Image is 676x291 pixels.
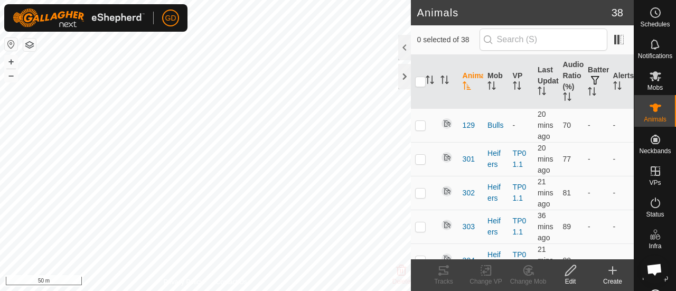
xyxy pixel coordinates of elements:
[463,120,475,131] span: 129
[584,210,608,243] td: -
[647,85,663,91] span: Mobs
[613,83,622,91] p-sorticon: Activate to sort
[440,252,453,265] img: returning off
[563,155,571,163] span: 77
[538,88,546,97] p-sorticon: Activate to sort
[463,221,475,232] span: 303
[584,108,608,142] td: -
[584,55,608,109] th: Battery
[513,183,527,202] a: TP01.1
[5,55,17,68] button: +
[487,215,504,238] div: Heifers
[533,55,558,109] th: Last Updated
[588,89,596,97] p-sorticon: Activate to sort
[612,5,623,21] span: 38
[487,182,504,204] div: Heifers
[487,83,496,91] p-sorticon: Activate to sort
[417,34,480,45] span: 0 selected of 38
[440,151,453,164] img: returning off
[480,29,607,51] input: Search (S)
[563,222,571,231] span: 89
[584,243,608,277] td: -
[638,53,672,59] span: Notifications
[609,176,634,210] td: -
[639,148,671,154] span: Neckbands
[23,39,36,51] button: Map Layers
[538,144,553,174] span: 14 Oct 2025, 3:19 pm
[642,275,668,281] span: Heatmap
[644,116,666,123] span: Animals
[440,77,449,86] p-sorticon: Activate to sort
[584,176,608,210] td: -
[487,148,504,170] div: Heifers
[591,277,634,286] div: Create
[487,120,504,131] div: Bulls
[5,69,17,82] button: –
[513,149,527,168] a: TP01.1
[538,245,553,276] span: 14 Oct 2025, 3:19 pm
[640,255,669,284] div: Open chat
[417,6,612,19] h2: Animals
[463,83,471,91] p-sorticon: Activate to sort
[646,211,664,218] span: Status
[487,249,504,271] div: Heifers
[463,154,475,165] span: 301
[463,187,475,199] span: 302
[440,219,453,231] img: returning off
[440,185,453,198] img: returning off
[13,8,145,27] img: Gallagher Logo
[507,277,549,286] div: Change Mob
[649,243,661,249] span: Infra
[549,277,591,286] div: Edit
[513,250,527,270] a: TP01.1
[563,94,571,102] p-sorticon: Activate to sort
[609,210,634,243] td: -
[513,217,527,236] a: TP01.1
[509,55,533,109] th: VP
[164,277,203,287] a: Privacy Policy
[609,243,634,277] td: -
[538,177,553,208] span: 14 Oct 2025, 3:19 pm
[609,108,634,142] td: -
[609,142,634,176] td: -
[165,13,176,24] span: GD
[483,55,508,109] th: Mob
[513,83,521,91] p-sorticon: Activate to sort
[640,21,670,27] span: Schedules
[5,38,17,51] button: Reset Map
[426,77,434,86] p-sorticon: Activate to sort
[440,117,453,130] img: returning off
[649,180,661,186] span: VPs
[538,110,553,140] span: 14 Oct 2025, 3:19 pm
[538,211,553,242] span: 14 Oct 2025, 3:04 pm
[563,189,571,197] span: 81
[559,55,584,109] th: Audio Ratio (%)
[563,121,571,129] span: 70
[609,55,634,109] th: Alerts
[422,277,465,286] div: Tracks
[465,277,507,286] div: Change VP
[584,142,608,176] td: -
[563,256,571,265] span: 80
[463,255,475,266] span: 304
[458,55,483,109] th: Animal
[215,277,247,287] a: Contact Us
[513,121,515,129] app-display-virtual-paddock-transition: -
